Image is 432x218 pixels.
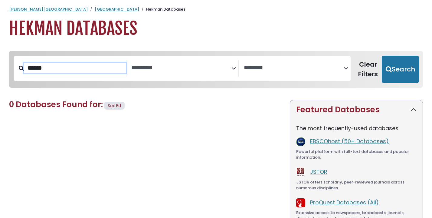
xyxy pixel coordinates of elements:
span: Sex Ed [108,103,121,109]
li: Hekman Databases [139,6,185,12]
a: JSTOR [310,168,327,176]
div: JSTOR offers scholarly, peer-reviewed journals across numerous disciplines. [296,179,417,191]
div: Powerful platform with full-text databases and popular information. [296,149,417,160]
h1: Hekman Databases [9,18,423,39]
a: [PERSON_NAME][GEOGRAPHIC_DATA] [9,6,88,12]
textarea: Search [131,65,231,71]
nav: breadcrumb [9,6,423,12]
a: ProQuest Databases (All) [310,199,379,206]
p: The most frequently-used databases [296,124,417,132]
button: Submit for Search Results [382,56,419,83]
a: EBSCOhost (50+ Databases) [310,137,389,145]
button: Clear Filters [354,56,382,83]
a: [GEOGRAPHIC_DATA] [95,6,139,12]
button: Featured Databases [290,100,423,119]
textarea: Search [244,65,344,71]
nav: Search filters [9,51,423,88]
span: 0 Databases Found for: [9,99,103,110]
input: Search database by title or keyword [24,63,126,73]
